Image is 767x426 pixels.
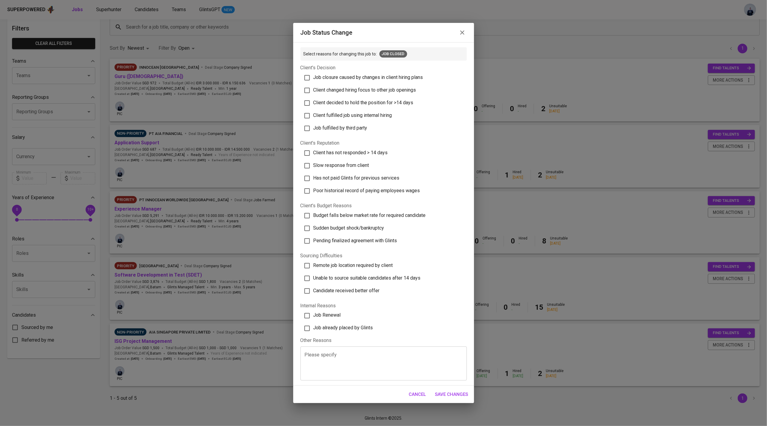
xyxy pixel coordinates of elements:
[313,225,384,231] span: Sudden budget shock/bankruptcy
[379,51,407,57] span: Job Closed
[313,212,426,218] span: Budget falls below market rate for required candidate
[300,139,467,147] p: Client's Reputation
[313,87,416,93] span: Client changed hiring focus to other job openings
[313,112,392,118] span: Client fulfilled job using internal hiring
[313,275,421,281] span: Unable to source suitable candidates after 14 days
[435,390,468,398] span: Save Changes
[313,125,367,131] span: Job fulfilled by third party
[313,175,400,181] span: Has not paid Glints for previous services
[313,100,413,105] span: Client decided to hold the position for >14 days
[313,262,393,268] span: Remote job location required by client
[313,325,373,331] span: Job already placed by Glints
[406,388,429,401] button: Cancel
[409,390,426,398] span: Cancel
[313,312,341,318] span: Job Renewal
[300,337,467,344] div: Other Reasons
[432,388,472,401] button: Save Changes
[300,302,467,309] p: Internal Reasons
[300,252,467,259] p: Sourcing Difficulties
[300,64,467,71] p: Client's Decision
[313,74,423,80] span: Job closure caused by changes in client hiring plans
[300,28,353,37] h6: Job status change
[313,162,369,168] span: Slow response from client
[303,51,377,57] p: Select reasons for changing this job to:
[313,238,397,243] span: Pending finalized agreement with Glints
[313,188,420,193] span: Poor historical record of paying employees wages
[300,202,467,209] p: Client's Budget Reasons
[313,150,388,155] span: Client has not responded > 14 days
[313,288,380,293] span: Candidate received better offer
